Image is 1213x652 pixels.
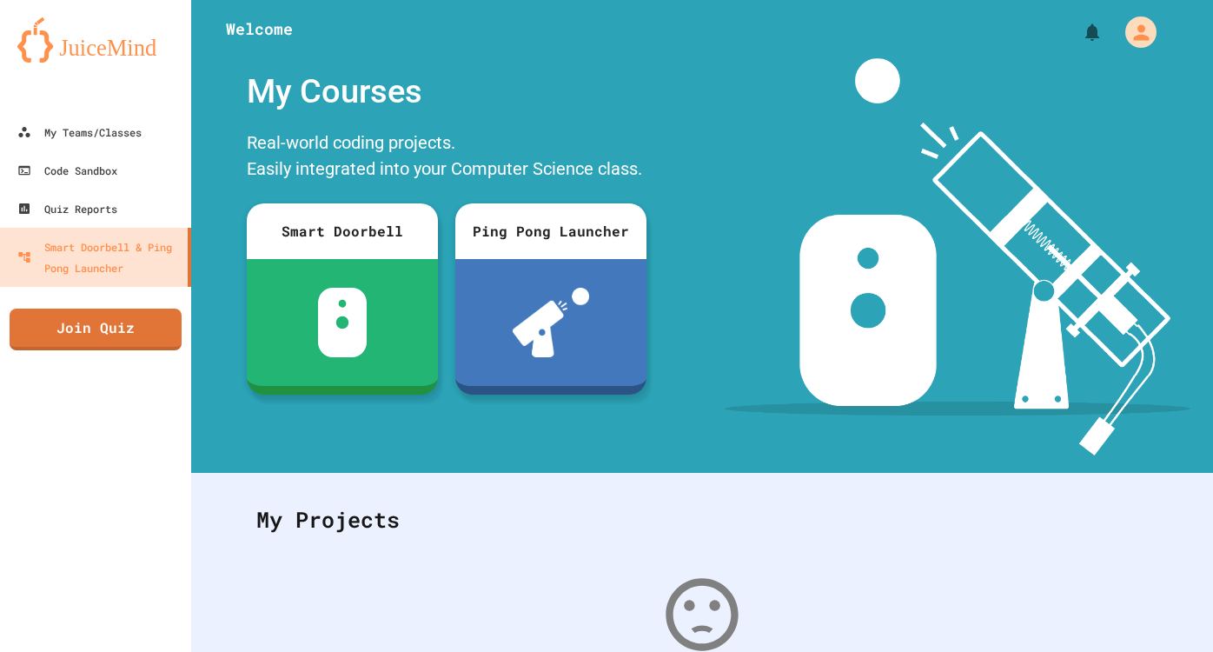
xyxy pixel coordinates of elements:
[17,198,117,219] div: Quiz Reports
[17,122,142,143] div: My Teams/Classes
[17,17,174,63] img: logo-orange.svg
[17,236,181,278] div: Smart Doorbell & Ping Pong Launcher
[247,203,438,259] div: Smart Doorbell
[1069,507,1196,581] iframe: chat widget
[17,160,117,181] div: Code Sandbox
[455,203,646,259] div: Ping Pong Launcher
[238,125,655,190] div: Real-world coding projects. Easily integrated into your Computer Science class.
[10,309,182,350] a: Join Quiz
[238,58,655,125] div: My Courses
[318,288,368,357] img: sdb-white.svg
[1107,12,1161,52] div: My Account
[239,486,1165,554] div: My Projects
[1140,582,1196,635] iframe: chat widget
[513,288,590,357] img: ppl-with-ball.png
[1050,17,1107,47] div: My Notifications
[725,58,1190,456] img: banner-image-my-projects.png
